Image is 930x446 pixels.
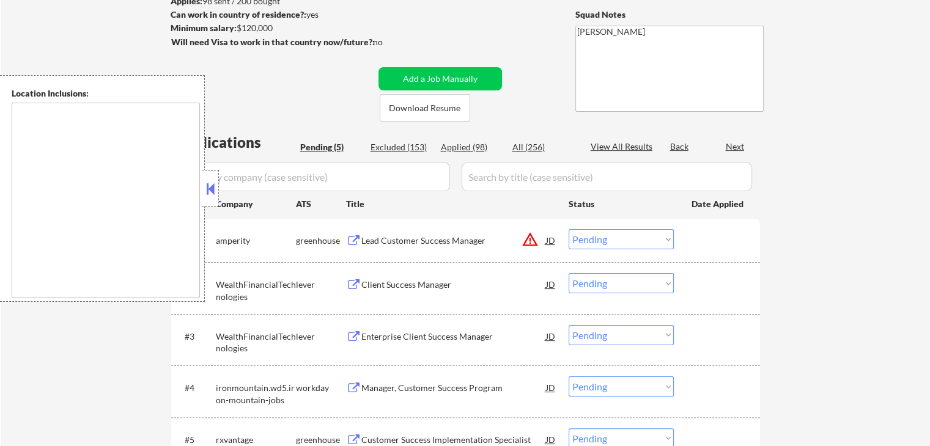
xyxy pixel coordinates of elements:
div: #3 [185,331,206,343]
div: Status [569,192,674,214]
div: lever [296,279,346,291]
div: Manager, Customer Success Program [361,382,546,394]
strong: Minimum salary: [171,23,237,33]
div: JD [545,325,557,347]
div: Next [726,141,745,153]
div: JD [545,229,557,251]
div: Applied (98) [441,141,502,153]
div: WealthFinancialTechnologies [216,331,296,354]
div: rxvantage [216,434,296,446]
div: yes [171,9,371,21]
div: ironmountain.wd5.iron-mountain-jobs [216,382,296,406]
input: Search by company (case sensitive) [175,162,450,191]
div: Enterprise Client Success Manager [361,331,546,343]
div: All (256) [512,141,574,153]
button: Add a Job Manually [378,67,502,90]
div: View All Results [591,141,656,153]
div: Customer Success Implementation Specialist [361,434,546,446]
div: no [373,36,408,48]
div: workday [296,382,346,394]
div: ATS [296,198,346,210]
div: #4 [185,382,206,394]
div: Company [216,198,296,210]
div: Title [346,198,557,210]
div: Excluded (153) [371,141,432,153]
div: amperity [216,235,296,247]
div: Back [670,141,690,153]
input: Search by title (case sensitive) [462,162,752,191]
div: greenhouse [296,434,346,446]
div: Client Success Manager [361,279,546,291]
div: Date Applied [692,198,745,210]
div: WealthFinancialTechnologies [216,279,296,302]
div: Lead Customer Success Manager [361,235,546,247]
div: JD [545,273,557,295]
strong: Will need Visa to work in that country now/future?: [171,37,375,47]
div: JD [545,376,557,398]
div: Squad Notes [575,9,764,21]
div: $120,000 [171,22,374,34]
div: greenhouse [296,235,346,247]
div: lever [296,331,346,343]
div: Pending (5) [300,141,361,153]
button: warning_amber [522,231,539,248]
button: Download Resume [380,94,470,122]
div: Applications [175,135,296,150]
div: #5 [185,434,206,446]
strong: Can work in country of residence?: [171,9,306,20]
div: Location Inclusions: [12,87,200,100]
